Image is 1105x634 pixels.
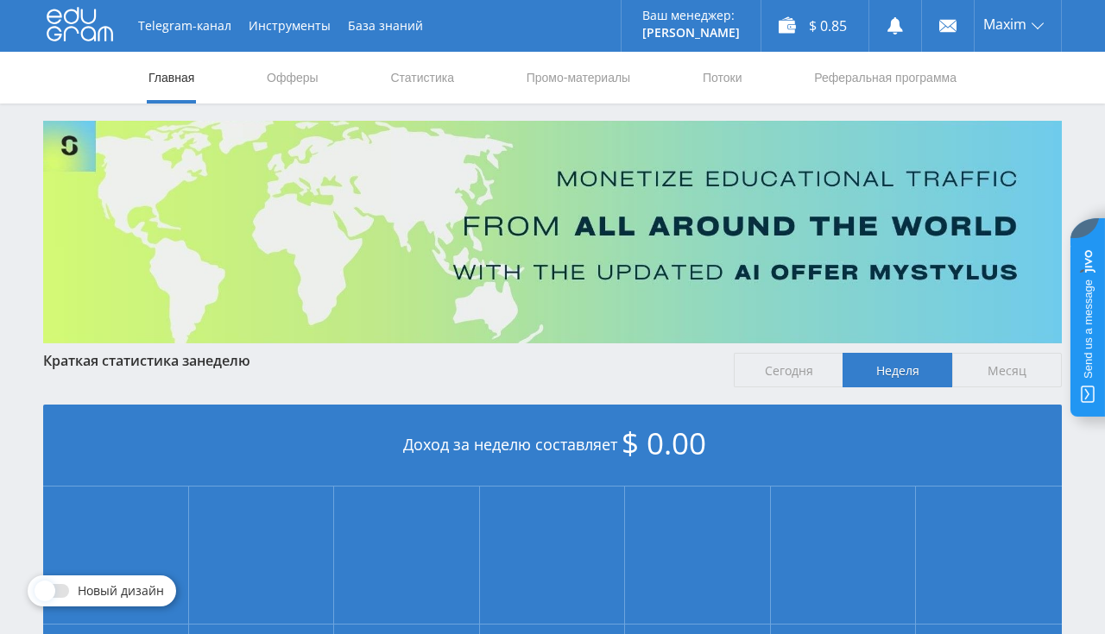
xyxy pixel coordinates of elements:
[843,353,952,387] span: Неделя
[952,353,1062,387] span: Месяц
[388,52,456,104] a: Статистика
[812,52,958,104] a: Реферальная программа
[525,52,632,104] a: Промо-материалы
[43,121,1062,343] img: Banner
[701,52,744,104] a: Потоки
[983,17,1026,31] span: Maxim
[43,353,717,368] div: Краткая статистика за
[265,52,320,104] a: Офферы
[43,405,1062,486] div: Доход за неделю составляет
[642,9,740,22] p: Ваш менеджер:
[197,351,250,370] span: неделю
[622,423,706,463] span: $ 0.00
[78,584,164,598] span: Новый дизайн
[147,52,196,104] a: Главная
[734,353,843,387] span: Сегодня
[642,26,740,40] p: [PERSON_NAME]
